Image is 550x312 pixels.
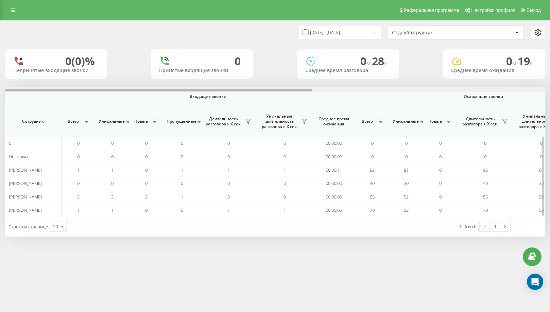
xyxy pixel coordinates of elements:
span: Уникальные [99,119,123,124]
span: Входящие звонки [79,94,337,99]
span: 0 [77,154,80,160]
span: 0 [181,207,183,213]
span: 53 [404,207,409,213]
span: 0 [227,140,230,146]
span: Реферальная программа [403,7,459,13]
td: 00:00:09 [313,190,355,203]
span: 0 [145,154,148,160]
span: 0 [371,140,374,146]
span: 0 [77,180,80,186]
span: 40 [483,180,488,186]
span: 0 [77,140,80,146]
span: c [530,59,533,67]
span: 0 [283,140,286,146]
span: 0 [145,207,148,213]
span: Длительность разговора > Х сек. [461,116,500,127]
span: 3 [77,194,80,200]
span: 0 [145,180,148,186]
div: 1 - 6 из 6 [459,223,476,230]
span: 39 [404,180,409,186]
span: 2 [145,194,148,200]
span: 1 [283,167,286,173]
td: 00:00:00 [313,177,355,190]
span: Уникальные, длительность разговора > Х сек. [260,114,299,129]
span: 0 [111,140,114,146]
span: 0 [9,140,11,146]
div: Непринятые входящие звонки [13,68,99,73]
span: 1 [111,207,114,213]
span: Всего [65,119,82,124]
span: Новые [427,119,444,124]
span: м [512,59,518,67]
span: 0 [439,180,442,186]
span: 3 [283,194,286,200]
span: 0 [181,154,183,160]
span: 0 [439,194,442,200]
span: 3 [227,194,230,200]
span: 0 [181,180,183,186]
span: 39 [539,180,544,186]
span: Строк на странице [8,224,48,230]
span: 0 [360,54,372,68]
td: 00:00:05 [313,204,355,217]
div: Отдел/Сотрудник [392,30,473,36]
span: 0 [484,154,486,160]
span: Пропущенные [167,119,194,124]
span: 19 [518,54,533,68]
span: Всего [359,119,376,124]
span: 0 [145,140,148,146]
div: Open Intercom Messenger [527,274,543,290]
div: Среднее время ожидания [451,68,537,73]
span: 1 [77,167,80,173]
span: 0 [439,207,442,213]
span: 92 [370,167,375,173]
span: 0 [283,180,286,186]
span: [PERSON_NAME] [9,207,42,213]
td: 00:00:00 [313,137,355,150]
span: 0 [227,154,230,160]
span: 1 [227,207,230,213]
span: 70 [483,207,488,213]
span: 81 [539,167,544,173]
span: 0 [111,180,114,186]
span: 0 [283,154,286,160]
span: 0 [111,154,114,160]
span: 92 [483,167,488,173]
span: c [384,59,387,67]
div: Среднее время разговора [305,68,391,73]
span: [PERSON_NAME] [9,180,42,186]
span: 55 [483,194,488,200]
span: Длительность разговора > Х сек. [204,116,243,127]
span: 1 [181,167,183,173]
span: [PERSON_NAME] [9,167,42,173]
span: 1 [181,194,183,200]
span: 52 [404,194,409,200]
div: 0 [235,55,241,68]
td: 00:00:00 [313,150,355,163]
div: 0 (0)% [65,55,95,68]
div: Принятые входящие звонки [159,68,245,73]
span: Уникальные [393,119,417,124]
span: Новые [133,119,150,124]
span: Unknown [9,154,28,160]
td: 00:00:11 [313,163,355,177]
span: Среднее время ожидания [318,116,350,127]
span: 3 [111,194,114,200]
span: 53 [539,207,544,213]
span: Настройки профиля [471,7,515,13]
span: 1 [227,167,230,173]
span: [PERSON_NAME] [9,194,42,200]
span: 0 [484,140,486,146]
span: 1 [77,207,80,213]
span: 0 [405,140,408,146]
span: 0 [439,154,442,160]
span: 0 [506,54,518,68]
span: 55 [370,194,375,200]
a: 1 [490,222,500,231]
span: 0 [145,167,148,173]
span: 1 [283,207,286,213]
span: м [366,59,372,67]
span: Сотрудник [11,119,55,124]
span: 70 [370,207,375,213]
div: 10 [53,223,58,230]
